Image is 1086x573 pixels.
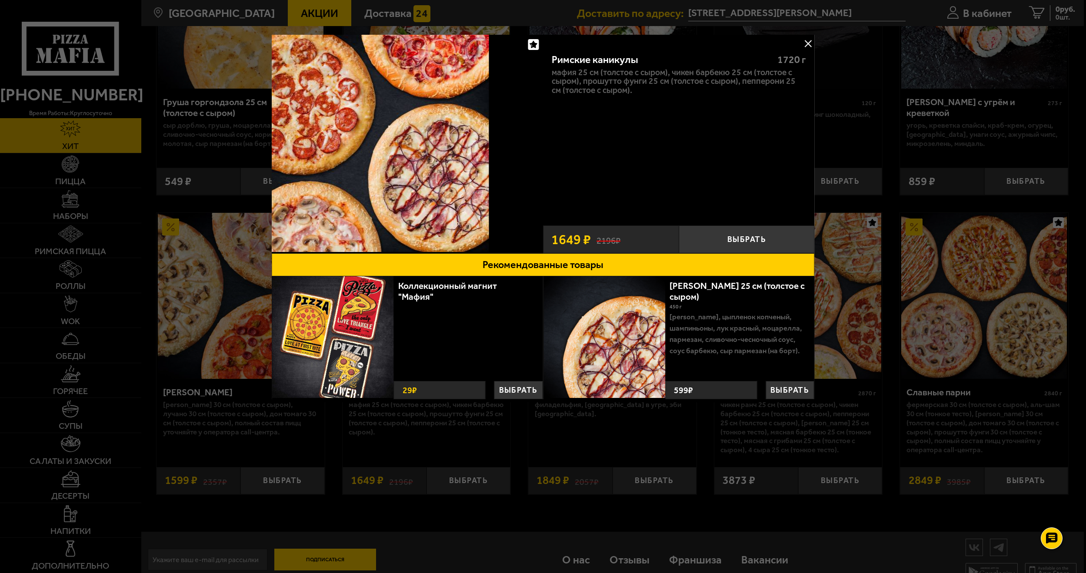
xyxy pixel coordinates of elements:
a: Коллекционный магнит "Мафия" [398,281,497,302]
s: 2196 ₽ [596,233,620,245]
strong: 599 ₽ [672,381,695,399]
span: 450 г [670,304,682,310]
button: Выбрать [679,225,814,253]
button: Рекомендованные товары [272,253,815,276]
span: 1649 ₽ [551,233,591,246]
span: 1720 г [777,53,806,66]
img: Римские каникулы [272,35,489,252]
button: Выбрать [494,381,543,399]
p: Мафия 25 см (толстое с сыром), Чикен Барбекю 25 см (толстое с сыром), Прошутто Фунги 25 см (толст... [552,68,806,95]
p: [PERSON_NAME], цыпленок копченый, шампиньоны, лук красный, моцарелла, пармезан, сливочно-чесночны... [670,311,807,356]
a: [PERSON_NAME] 25 см (толстое с сыром) [670,281,805,302]
button: Выбрать [766,381,814,399]
strong: 29 ₽ [400,381,419,399]
div: Римские каникулы [552,53,769,66]
a: Римские каникулы [272,35,543,253]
